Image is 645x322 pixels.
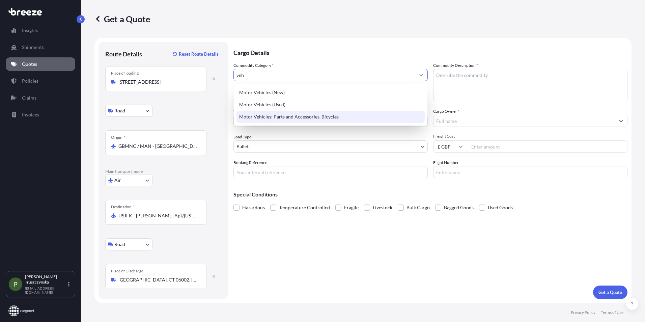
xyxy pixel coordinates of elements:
input: Your internal reference [233,166,428,178]
label: Commodity Category [233,62,274,69]
p: [PERSON_NAME] Truszczynska [25,274,67,285]
label: Cargo Owner [433,108,459,115]
span: Road [114,107,125,114]
p: [EMAIL_ADDRESS][DOMAIN_NAME] [25,286,67,294]
label: Flight Number [433,159,459,166]
button: Show suggestions [415,69,427,81]
input: Place of Discharge [118,276,198,283]
input: Destination [118,212,198,219]
div: Motor Vehicles (Used) [236,99,425,111]
span: Livestock [373,203,392,213]
p: Get a Quote [94,14,150,24]
input: Full name [433,115,615,127]
div: Place of Discharge [111,268,143,274]
span: Road [114,241,125,248]
span: Hazardous [242,203,265,213]
button: Select transport [105,174,152,186]
input: Enter amount [467,140,627,153]
button: Select transport [105,238,152,250]
span: Load Type [233,134,254,140]
div: Suggestions [236,86,425,123]
p: Claims [22,95,36,101]
p: Policies [22,78,38,84]
span: Fragile [344,203,359,213]
span: Temperature Controlled [279,203,330,213]
p: Get a Quote [598,289,622,296]
p: Quotes [22,61,37,68]
p: Privacy Policy [571,310,595,315]
span: Bagged Goods [444,203,474,213]
input: Place of loading [118,79,198,85]
span: P [14,281,18,288]
input: Origin [118,143,198,150]
span: Air [114,177,121,184]
label: Commodity Description [433,62,478,69]
span: Commodity Value [233,108,428,113]
div: Motor Vehicles (New) [236,86,425,99]
p: Route Details [105,50,142,58]
p: Insights [22,27,38,34]
span: Freight Cost [433,134,627,139]
input: Enter name [433,166,627,178]
p: Reset Route Details [179,51,219,57]
p: Terms of Use [601,310,623,315]
label: Booking Reference [233,159,267,166]
p: Main transport mode [105,169,221,174]
p: Shipments [22,44,44,51]
p: Special Conditions [233,192,627,197]
span: Used Goods [488,203,513,213]
input: Select a commodity type [234,69,415,81]
img: organization-logo [8,305,34,316]
p: Invoices [22,111,39,118]
button: Show suggestions [615,115,627,127]
div: Origin [111,135,125,140]
div: Destination [111,204,135,210]
button: Select transport [105,105,152,117]
span: Pallet [236,143,249,150]
span: Bulk Cargo [406,203,430,213]
p: Cargo Details [233,42,627,62]
div: Place of loading [111,71,139,76]
div: Motor Vehicles: Parts and Accessories, Bicycles [236,111,425,123]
